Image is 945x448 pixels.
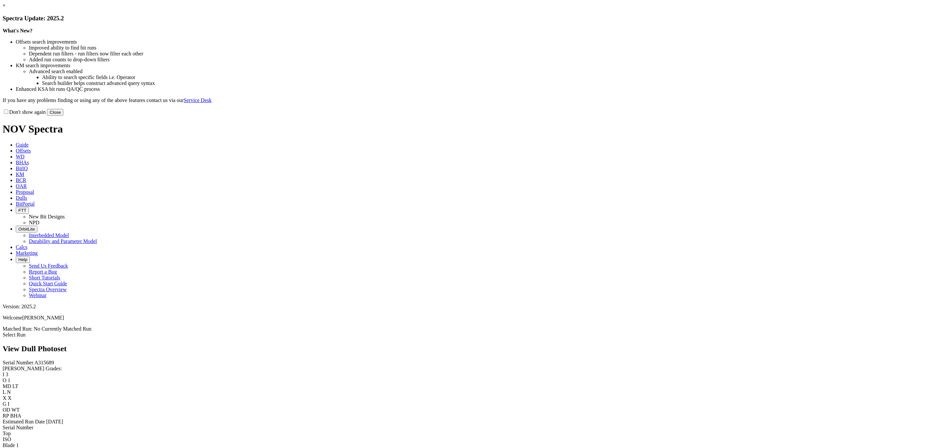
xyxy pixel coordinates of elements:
div: Version: 2025.2 [3,304,942,310]
span: Serial Number [3,425,33,430]
div: [PERSON_NAME] Grades: [3,366,942,372]
a: × [3,3,6,8]
label: I [3,372,4,377]
a: New Bit Designs [29,214,65,219]
span: KM [16,172,24,177]
h3: Spectra Update: 2025.2 [3,15,942,22]
input: Don't show again [4,110,8,114]
span: [DATE] [46,419,63,424]
a: Report a Bug [29,269,57,275]
span: OrbitLite [18,227,35,232]
label: Don't show again [3,109,46,115]
label: RP [3,413,9,418]
label: Estimated Run Date [3,419,45,424]
li: Enhanced KSA bit runs QA/QC process [16,86,942,92]
span: Matched Run: [3,326,32,332]
li: Improved ability to find bit runs [29,45,942,51]
span: LT [12,383,18,389]
label: MD [3,383,11,389]
li: Search builder helps construct advanced query syntax [42,80,942,86]
p: Welcome [3,315,942,321]
span: OAR [16,183,27,189]
span: FTT [18,208,26,213]
li: KM search improvements [16,63,942,69]
a: Short Tutorials [29,275,60,280]
span: N [7,389,11,395]
span: [PERSON_NAME] [22,315,64,320]
span: Guide [16,142,29,148]
li: Ability to search specific fields i.e. Operator [42,74,942,80]
label: O [3,377,7,383]
label: G [3,401,7,407]
span: BCR [16,177,26,183]
a: Interbedded Model [29,233,69,238]
h2: View Dull Photoset [3,344,942,353]
span: I [8,401,10,407]
button: Close [47,109,63,116]
a: Select Run [3,332,26,337]
h1: NOV Spectra [3,123,942,135]
a: Webinar [29,293,47,298]
a: NPD [29,220,39,225]
li: Added run counts to drop-down filters [29,57,942,63]
span: Offsets [16,148,31,153]
a: Quick Start Guide [29,281,67,286]
span: 1 [8,377,10,383]
a: Send Us Feedback [29,263,68,269]
span: WT [11,407,20,413]
a: Spectra Overview [29,287,67,292]
span: Proposal [16,189,34,195]
strong: What's New? [3,28,32,33]
li: Offsets search improvements [16,39,942,45]
span: BHA [10,413,21,418]
span: Dulls [16,195,27,201]
label: X [3,395,7,401]
label: L [3,389,6,395]
li: Advanced search enabled [29,69,942,74]
a: Service Desk [184,97,212,103]
label: OD [3,407,10,413]
span: ISO [3,437,11,442]
span: BHAs [16,160,29,165]
span: WD [16,154,25,159]
span: BitIQ [16,166,28,171]
span: Help [18,257,27,262]
span: Top [3,431,11,436]
li: Dependent run filters - run filters now filter each other [29,51,942,57]
span: BitPortal [16,201,35,207]
span: Marketing [16,250,38,256]
span: X [8,395,12,401]
span: A315689 [34,360,54,365]
a: Durability and Parameter Model [29,238,97,244]
span: 3 [6,372,8,377]
span: No Currently Matched Run [34,326,92,332]
p: If you have any problems finding or using any of the above features contact us via our [3,97,942,103]
span: Blade 1 [3,442,19,448]
span: Calcs [16,244,28,250]
label: Serial Number [3,360,33,365]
